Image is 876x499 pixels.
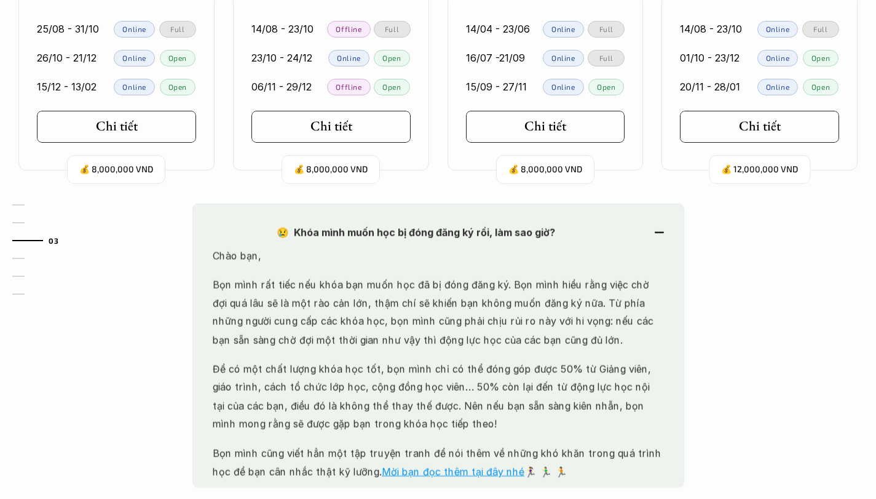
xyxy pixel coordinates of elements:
[168,54,187,62] p: Open
[96,118,138,134] h5: Chi tiết
[12,233,71,248] a: 03
[680,111,839,143] a: Chi tiết
[466,49,525,67] p: 16/07 -21/09
[680,20,742,38] p: 14/08 - 23/10
[213,360,664,433] p: Để có một chất lượng khóa học tốt, bọn mình chỉ có thể đóng góp được 50% từ Giảng viên, giáo trìn...
[385,25,399,33] p: Full
[551,82,575,91] p: Online
[213,276,664,349] p: Bọn mình rất tiếc nếu khóa bạn muốn học đã bị đóng đăng ký. Bọn mình hiểu rằng việc chờ đợi quá l...
[251,20,314,38] p: 14/08 - 23/10
[811,82,830,91] p: Open
[122,54,146,62] p: Online
[739,118,781,134] h5: Chi tiết
[168,82,187,91] p: Open
[466,111,625,143] a: Chi tiết
[310,118,352,134] h5: Chi tiết
[276,226,554,238] strong: 😢 Khóa mình muốn học bị đóng đăng ký rồi, làm sao giờ?
[122,82,146,91] p: Online
[599,25,614,33] p: Full
[551,54,575,62] p: Online
[466,78,527,96] p: 15/09 - 27/11
[251,78,312,96] p: 06/11 - 29/12
[813,25,827,33] p: Full
[811,54,830,62] p: Open
[213,246,664,265] p: Chào bạn,
[766,82,790,91] p: Online
[766,25,790,33] p: Online
[551,25,575,33] p: Online
[599,54,614,62] p: Full
[597,82,615,91] p: Open
[251,111,411,143] a: Chi tiết
[508,161,582,178] p: 💰 8,000,000 VND
[721,161,798,178] p: 💰 12,000,000 VND
[337,54,361,62] p: Online
[680,78,740,96] p: 20/11 - 28/01
[170,25,184,33] p: Full
[49,236,58,245] strong: 03
[766,54,790,62] p: Online
[79,161,153,178] p: 💰 8,000,000 VND
[382,82,401,91] p: Open
[251,49,312,67] p: 23/10 - 24/12
[524,118,566,134] h5: Chi tiết
[336,25,361,33] p: Offline
[382,54,401,62] p: Open
[336,82,361,91] p: Offline
[466,20,530,38] p: 14/04 - 23/06
[122,25,146,33] p: Online
[213,444,664,481] p: Bọn mình cũng viết hẳn một tập truyện tranh để nói thêm về những khó khăn trong quá trình học để ...
[680,49,740,67] p: 01/10 - 23/12
[382,465,524,477] a: Mời bạn đọc thêm tại đây nhé
[294,161,368,178] p: 💰 8,000,000 VND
